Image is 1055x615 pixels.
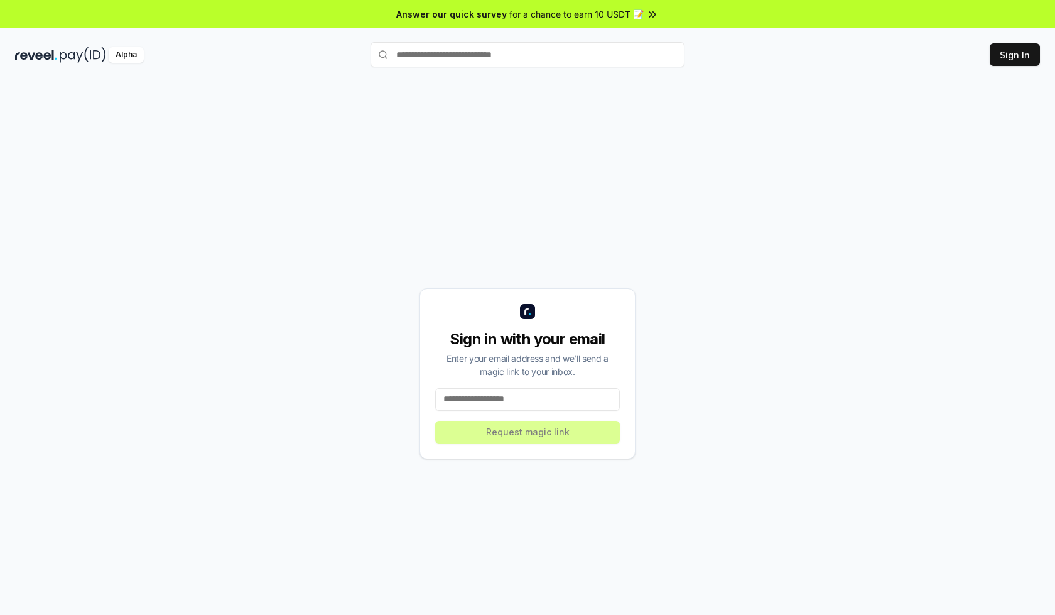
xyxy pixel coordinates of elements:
[109,47,144,63] div: Alpha
[60,47,106,63] img: pay_id
[396,8,507,21] span: Answer our quick survey
[435,352,620,378] div: Enter your email address and we’ll send a magic link to your inbox.
[520,304,535,319] img: logo_small
[509,8,644,21] span: for a chance to earn 10 USDT 📝
[435,329,620,349] div: Sign in with your email
[990,43,1040,66] button: Sign In
[15,47,57,63] img: reveel_dark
